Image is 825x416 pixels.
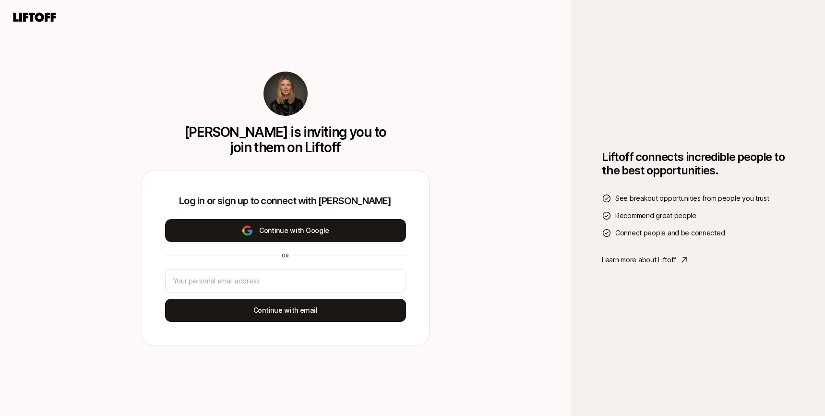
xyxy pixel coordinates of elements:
input: Your personal email address [173,275,394,287]
span: Recommend great people [615,210,696,221]
h1: Liftoff connects incredible people to the best opportunities. [602,150,794,177]
div: or [278,252,293,259]
button: Continue with email [165,299,406,322]
p: Log in or sign up to connect with [PERSON_NAME] [165,194,406,208]
p: [PERSON_NAME] is inviting you to join them on Liftoff [181,124,390,155]
span: Connect people and be connected [615,227,725,239]
button: Continue with Google [165,219,406,242]
img: b6daf719_f8ec_4b1b_a8b6_7a876f94c369.jpg [263,72,308,116]
a: Learn more about Liftoff [602,254,794,266]
img: google-logo [241,225,253,236]
p: Learn more about Liftoff [602,254,676,266]
span: See breakout opportunities from people you trust [615,193,769,204]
